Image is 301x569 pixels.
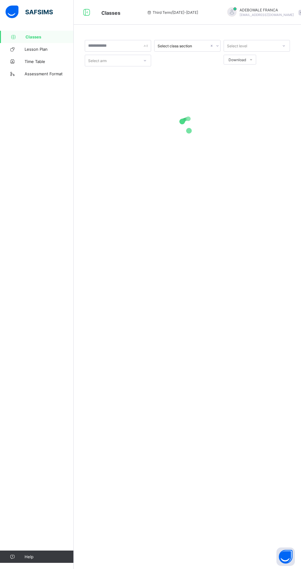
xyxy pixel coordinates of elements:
[25,34,74,39] span: Classes
[25,71,74,76] span: Assessment Format
[229,57,246,62] span: Download
[88,55,107,66] div: Select arm
[25,47,74,52] span: Lesson Plan
[25,554,73,559] span: Help
[25,59,74,64] span: Time Table
[227,40,247,52] div: Select level
[158,44,209,48] div: Select class section
[101,10,120,16] span: Classes
[240,13,294,17] span: [EMAIL_ADDRESS][DOMAIN_NAME]
[276,547,295,566] button: Open asap
[6,6,53,18] img: safsims
[240,8,294,12] span: ADEBOWALE FRANCA
[147,10,198,15] span: session/term information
